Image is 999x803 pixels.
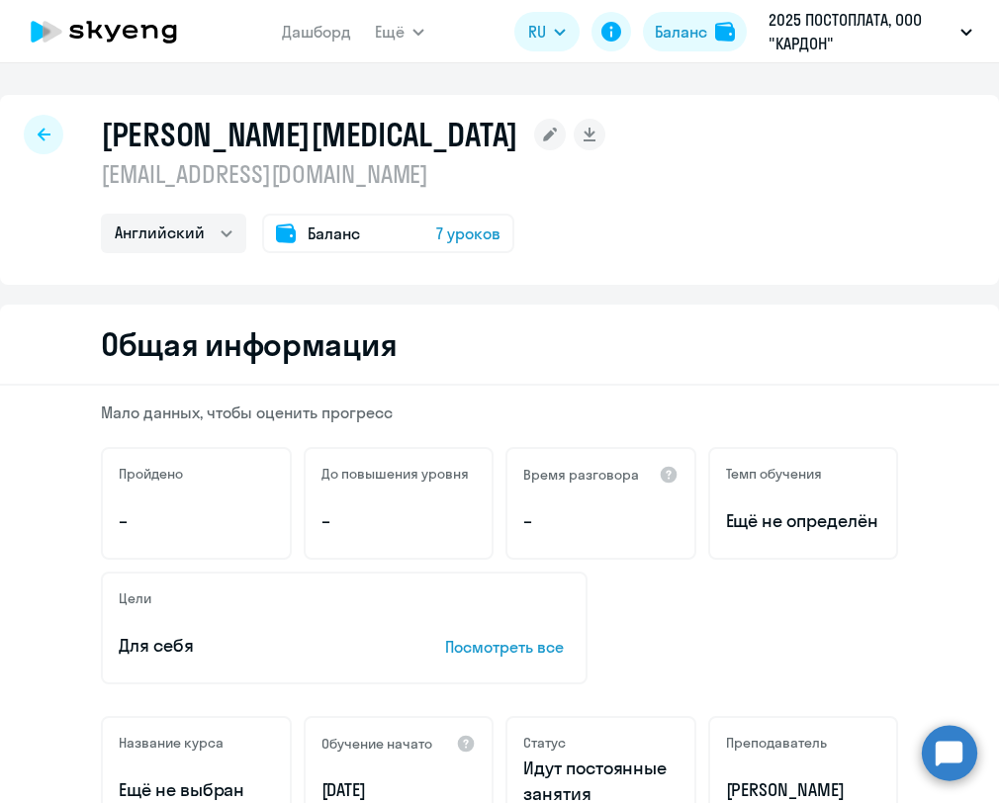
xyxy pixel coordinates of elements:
[375,20,405,44] span: Ещё
[321,465,469,483] h5: До повышения уровня
[528,20,546,44] span: RU
[321,777,477,803] p: [DATE]
[321,735,432,753] h5: Обучение начато
[321,508,477,534] p: –
[119,734,224,752] h5: Название курса
[119,465,183,483] h5: Пройдено
[445,635,570,659] p: Посмотреть все
[769,8,953,55] p: 2025 ПОСТОПЛАТА, ООО "КАРДОН"
[643,12,747,51] button: Балансbalance
[101,401,898,423] p: Мало данных, чтобы оценить прогресс
[523,466,639,484] h5: Время разговора
[523,734,566,752] h5: Статус
[726,465,822,483] h5: Темп обучения
[726,734,827,752] h5: Преподаватель
[715,22,735,42] img: balance
[726,508,881,534] span: Ещё не определён
[282,22,351,42] a: Дашборд
[436,222,500,245] span: 7 уроков
[119,589,151,607] h5: Цели
[308,222,360,245] span: Баланс
[119,633,384,659] p: Для себя
[101,115,518,154] h1: [PERSON_NAME][MEDICAL_DATA]
[759,8,982,55] button: 2025 ПОСТОПЛАТА, ООО "КАРДОН"
[523,508,679,534] p: –
[101,158,605,190] p: [EMAIL_ADDRESS][DOMAIN_NAME]
[375,12,424,51] button: Ещё
[655,20,707,44] div: Баланс
[726,777,881,803] p: [PERSON_NAME]
[101,324,397,364] h2: Общая информация
[119,508,274,534] p: –
[119,777,274,803] p: Ещё не выбран
[514,12,580,51] button: RU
